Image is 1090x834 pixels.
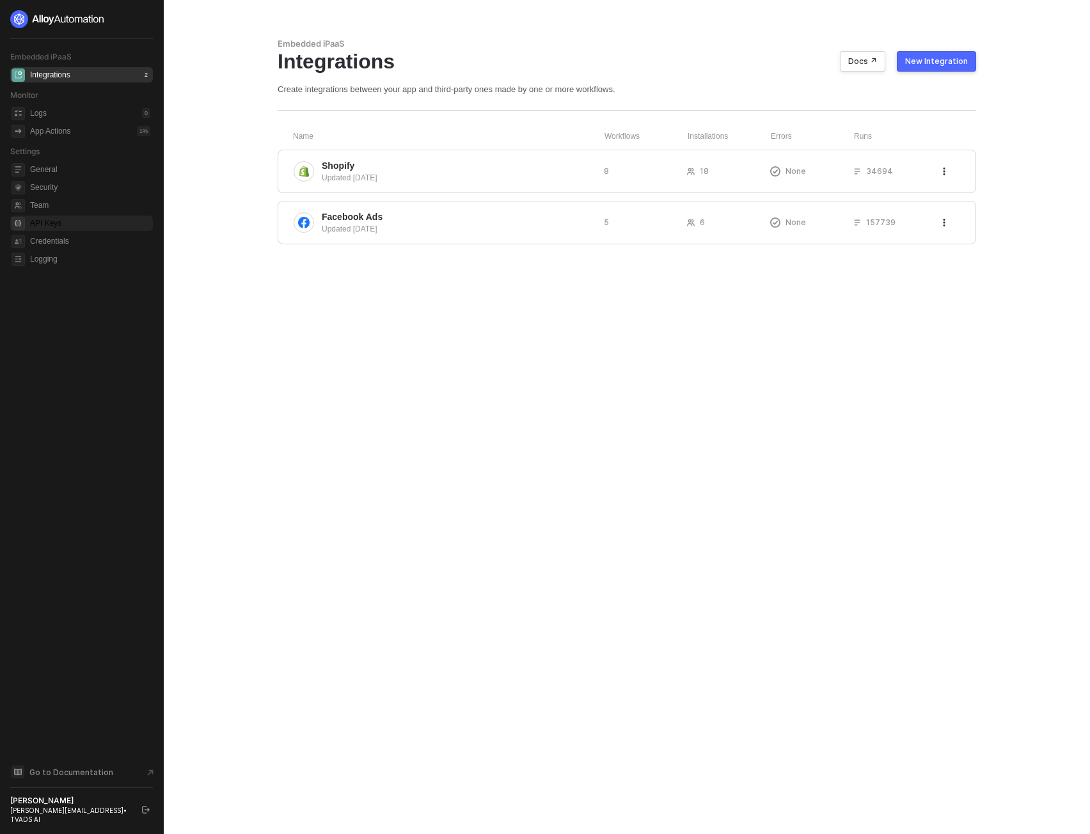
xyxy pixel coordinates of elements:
div: Embedded iPaaS [278,38,976,49]
div: 1 % [137,126,150,136]
div: [PERSON_NAME][EMAIL_ADDRESS] • TVADS AI [10,806,130,824]
div: 0 [142,108,150,118]
span: icon-users [687,168,695,175]
span: icon-app-actions [12,125,25,138]
span: icon-exclamation [770,166,780,177]
span: None [786,166,806,177]
span: Go to Documentation [29,767,113,778]
div: Updated [DATE] [322,172,594,184]
span: team [12,199,25,212]
span: documentation [12,766,24,778]
span: icon-list [853,219,861,226]
span: 18 [700,166,709,177]
span: icon-logs [12,107,25,120]
span: 5 [604,217,609,228]
span: Embedded iPaaS [10,52,72,61]
span: Facebook Ads [322,210,383,223]
div: Integrations [278,49,976,74]
span: 6 [700,217,705,228]
div: Logs [30,108,47,119]
span: logout [142,806,150,814]
span: API Keys [30,216,150,231]
span: general [12,163,25,177]
span: 8 [604,166,609,177]
div: Updated [DATE] [322,223,594,235]
span: icon-exclamation [770,217,780,228]
span: Monitor [10,90,38,100]
a: Knowledge Base [10,764,154,780]
div: App Actions [30,126,70,137]
img: integration-icon [298,217,310,228]
span: Security [30,180,150,195]
span: General [30,162,150,177]
span: icon-list [853,168,861,175]
span: Settings [10,146,40,156]
a: logo [10,10,153,28]
span: 157739 [866,217,896,228]
span: 34694 [866,166,893,177]
span: security [12,181,25,194]
div: Docs ↗ [848,56,877,67]
span: Logging [30,251,150,267]
button: New Integration [897,51,976,72]
div: Errors [771,131,854,142]
img: logo [10,10,105,28]
button: Docs ↗ [840,51,885,72]
span: icon-threedots [940,168,948,175]
span: icon-threedots [940,219,948,226]
div: New Integration [905,56,968,67]
div: 2 [142,70,150,80]
div: Runs [854,131,942,142]
span: api-key [12,217,25,230]
span: integrations [12,68,25,82]
span: Team [30,198,150,213]
div: Integrations [30,70,70,81]
span: credentials [12,235,25,248]
span: Credentials [30,233,150,249]
span: Shopify [322,159,354,172]
div: [PERSON_NAME] [10,796,130,806]
div: Installations [688,131,771,142]
span: icon-users [687,219,695,226]
div: Create integrations between your app and third-party ones made by one or more workflows. [278,84,976,95]
span: document-arrow [144,766,157,779]
span: None [786,217,806,228]
div: Workflows [604,131,688,142]
div: Name [293,131,604,142]
span: logging [12,253,25,266]
img: integration-icon [298,166,310,177]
